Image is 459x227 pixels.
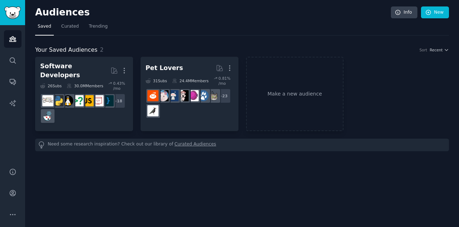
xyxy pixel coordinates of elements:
[198,90,209,101] img: dogs
[35,46,98,55] span: Your Saved Audiences
[35,7,391,18] h2: Audiences
[40,81,62,91] div: 26 Sub s
[67,81,103,91] div: 30.0M Members
[141,57,238,131] a: Pet Lovers31Subs24.4MMembers0.81% /mo+23catsdogsAquariumsparrotsdogswithjobsRATSBeardedDragonsbir...
[147,90,158,101] img: BeardedDragons
[61,23,79,30] span: Curated
[421,6,449,19] a: New
[391,6,417,19] a: Info
[93,95,104,106] img: webdev
[82,95,94,106] img: javascript
[35,21,54,36] a: Saved
[147,105,158,116] img: birding
[172,76,209,86] div: 24.4M Members
[146,76,167,86] div: 31 Sub s
[188,90,199,101] img: Aquariums
[42,110,53,121] img: reactjs
[100,46,104,53] span: 2
[110,93,126,108] div: + 18
[146,64,183,73] div: Pet Lovers
[89,23,108,30] span: Trending
[157,90,169,101] img: RATS
[35,57,133,131] a: Software Developers26Subs30.0MMembers0.43% /mo+18programmingwebdevjavascriptcscareerquestionslinu...
[175,141,216,149] a: Curated Audiences
[35,139,449,151] div: Need some research inspiration? Check out our library of
[52,95,63,106] img: Python
[218,76,233,86] div: 0.81 % /mo
[216,88,231,103] div: + 23
[430,47,449,52] button: Recent
[167,90,179,101] img: dogswithjobs
[4,6,21,19] img: GummySearch logo
[208,90,219,101] img: cats
[59,21,81,36] a: Curated
[113,81,128,91] div: 0.43 % /mo
[72,95,84,106] img: cscareerquestions
[246,57,344,131] a: Make a new audience
[420,47,427,52] div: Sort
[178,90,189,101] img: parrots
[42,95,53,106] img: learnpython
[86,21,110,36] a: Trending
[62,95,74,106] img: linux
[38,23,51,30] span: Saved
[103,95,114,106] img: programming
[430,47,443,52] span: Recent
[40,62,110,79] div: Software Developers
